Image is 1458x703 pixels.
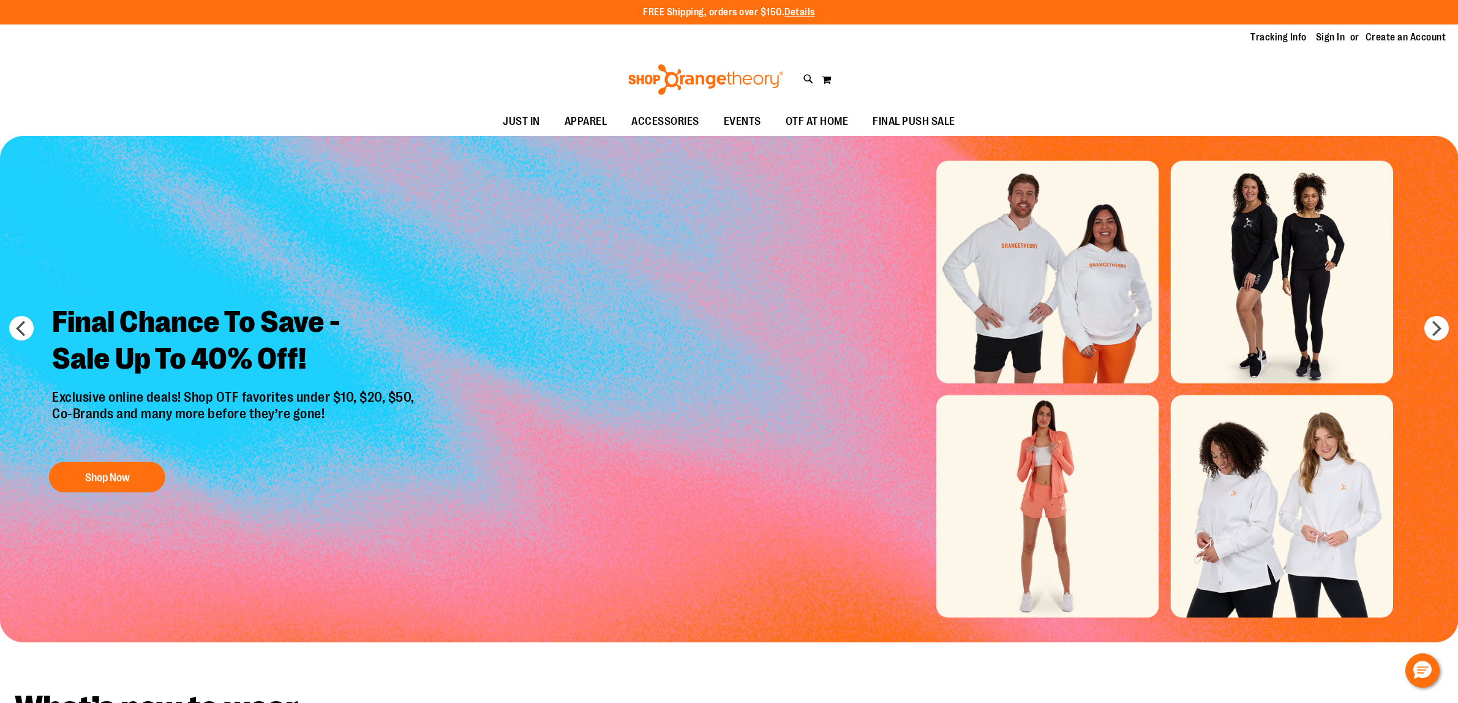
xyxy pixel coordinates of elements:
span: JUST IN [503,108,540,135]
a: JUST IN [490,108,552,136]
img: Shop Orangetheory [626,64,785,95]
button: prev [9,316,34,340]
a: EVENTS [712,108,773,136]
span: ACCESSORIES [631,108,699,135]
a: Details [784,7,815,18]
a: FINAL PUSH SALE [860,108,968,136]
span: EVENTS [724,108,761,135]
span: FINAL PUSH SALE [873,108,955,135]
a: OTF AT HOME [773,108,861,136]
button: Shop Now [49,462,165,492]
a: ACCESSORIES [619,108,712,136]
a: Sign In [1316,31,1345,44]
a: Final Chance To Save -Sale Up To 40% Off! Exclusive online deals! Shop OTF favorites under $10, $... [43,295,427,499]
p: Exclusive online deals! Shop OTF favorites under $10, $20, $50, Co-Brands and many more before th... [43,390,427,450]
h2: Final Chance To Save - Sale Up To 40% Off! [43,295,427,390]
p: FREE Shipping, orders over $150. [643,6,815,20]
a: Tracking Info [1250,31,1307,44]
button: next [1424,316,1449,340]
span: OTF AT HOME [786,108,849,135]
a: Create an Account [1366,31,1446,44]
button: Hello, have a question? Let’s chat. [1405,653,1440,688]
a: APPAREL [552,108,620,136]
span: APPAREL [565,108,607,135]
